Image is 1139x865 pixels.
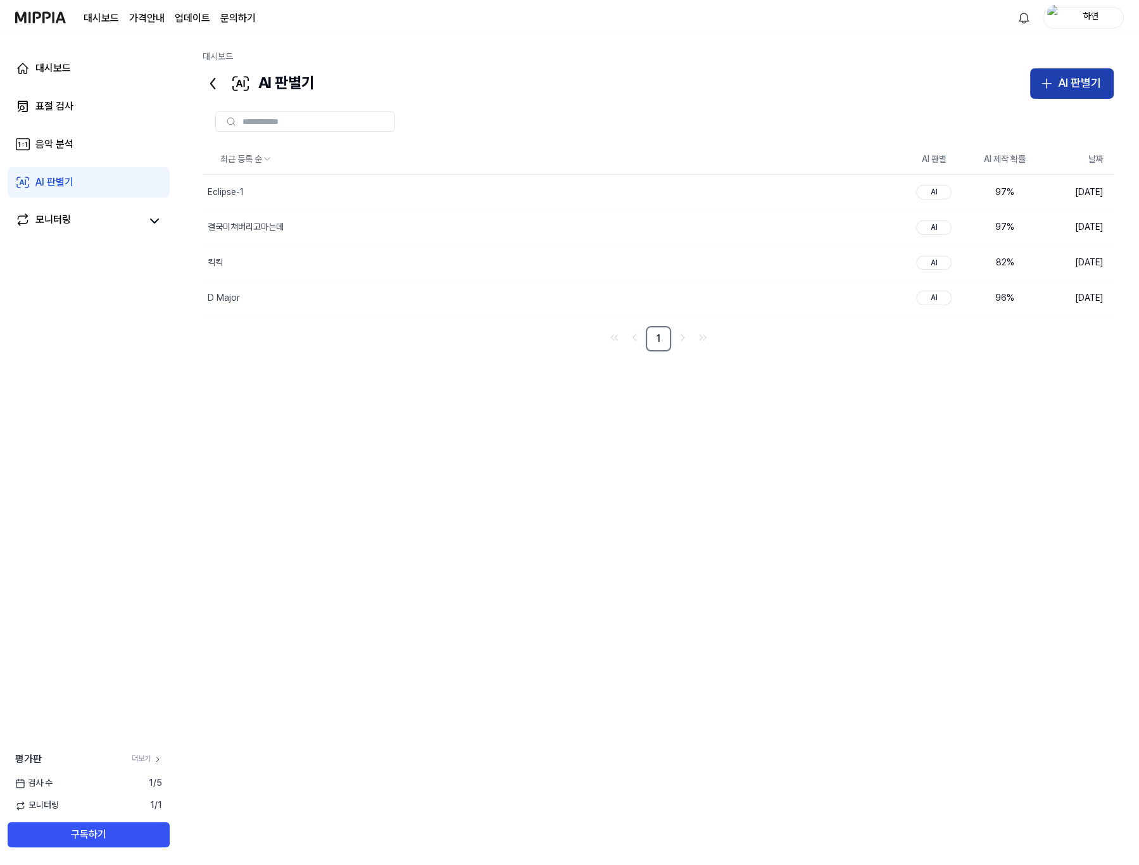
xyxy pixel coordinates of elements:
div: AI [916,185,952,199]
a: 대시보드 [8,53,170,84]
div: 음악 분석 [35,137,73,152]
a: 더보기 [132,754,162,764]
div: 96 % [979,292,1030,305]
button: 구독하기 [8,822,170,847]
div: AI [916,256,952,270]
a: 문의하기 [220,11,256,26]
img: profile [1047,5,1062,30]
a: Go to first page [605,329,623,346]
div: 대시보드 [35,61,71,76]
div: AI 판별기 [1058,74,1101,92]
td: [DATE] [1040,245,1114,281]
td: [DATE] [1040,210,1114,245]
span: 검사 수 [15,777,53,790]
button: AI 판별기 [1030,68,1114,99]
div: 결국미쳐버리고마는데 [208,221,284,234]
div: 97 % [979,186,1030,199]
div: AI 판별기 [35,175,73,190]
th: AI 제작 확률 [969,144,1040,175]
a: 가격안내 [129,11,165,26]
span: 평가판 [15,752,42,767]
a: 업데이트 [175,11,210,26]
th: 날짜 [1040,144,1114,175]
a: 1 [646,326,671,351]
a: Go to next page [674,329,691,346]
img: 알림 [1016,10,1031,25]
a: 대시보드 [203,51,233,61]
nav: pagination [203,326,1114,351]
a: Go to previous page [626,329,643,346]
span: 1 / 1 [150,799,162,812]
div: 82 % [979,256,1030,269]
td: [DATE] [1040,281,1114,316]
span: 모니터링 [15,799,59,812]
a: 대시보드 [84,11,119,26]
a: AI 판별기 [8,167,170,198]
div: AI 판별기 [203,68,315,99]
div: AI [916,291,952,305]
div: 표절 검사 [35,99,73,114]
a: 표절 검사 [8,91,170,122]
div: 하연 [1066,10,1116,24]
a: 모니터링 [15,212,142,230]
div: 킥킥 [208,256,223,269]
div: D Major [208,292,240,305]
div: 97 % [979,221,1030,234]
a: 음악 분석 [8,129,170,160]
th: AI 판별 [898,144,969,175]
span: 1 / 5 [149,777,162,790]
button: profile하연 [1043,7,1124,28]
td: [DATE] [1040,175,1114,210]
div: Eclipse-1 [208,186,244,199]
a: Go to last page [694,329,712,346]
div: 모니터링 [35,212,71,230]
div: AI [916,220,952,235]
